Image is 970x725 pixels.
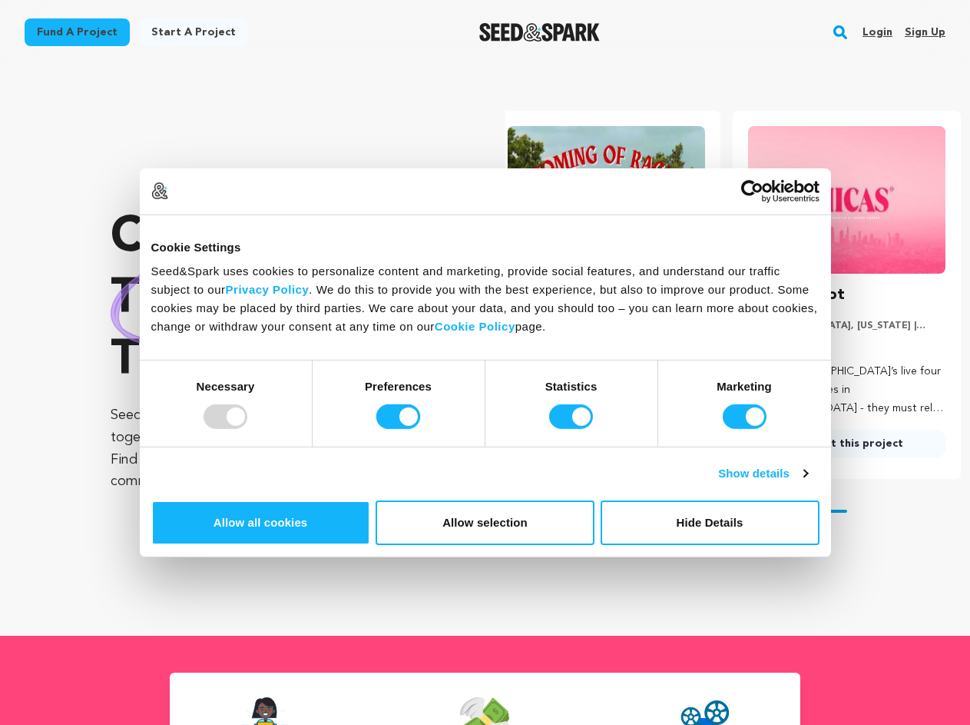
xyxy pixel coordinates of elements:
[905,20,945,45] a: Sign up
[862,20,892,45] a: Login
[376,501,594,545] button: Allow selection
[25,18,130,46] a: Fund a project
[197,380,255,393] strong: Necessary
[748,126,945,274] img: CHICAS Pilot image
[685,179,819,202] a: Usercentrics Cookiebot - opens in a new window
[111,404,444,493] p: Seed&Spark is where creators and audiences work together to bring incredible new projects to life...
[479,23,600,42] a: Seed&Spark Homepage
[151,262,819,336] div: Seed&Spark uses cookies to personalize content and marketing, provide social features, and unders...
[601,501,819,545] button: Hide Details
[139,18,248,46] a: Start a project
[718,464,807,483] a: Show details
[151,501,370,545] button: Allow all cookies
[365,380,432,393] strong: Preferences
[748,363,945,417] p: Four [DEMOGRAPHIC_DATA]’s live four different lifestyles in [GEOGRAPHIC_DATA] - they must rely on...
[226,283,310,296] a: Privacy Policy
[151,238,819,256] div: Cookie Settings
[508,126,705,274] img: Coming of Rage image
[151,182,168,199] img: logo
[479,23,600,42] img: Seed&Spark Logo Dark Mode
[111,208,444,392] p: Crowdfunding that .
[435,320,515,333] a: Cookie Policy
[748,320,945,332] p: [GEOGRAPHIC_DATA], [US_STATE] | Series
[748,430,945,457] a: Support this project
[717,380,772,393] strong: Marketing
[111,253,291,346] img: hand sketched image
[748,338,945,351] p: Comedy, Drama
[545,380,598,393] strong: Statistics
